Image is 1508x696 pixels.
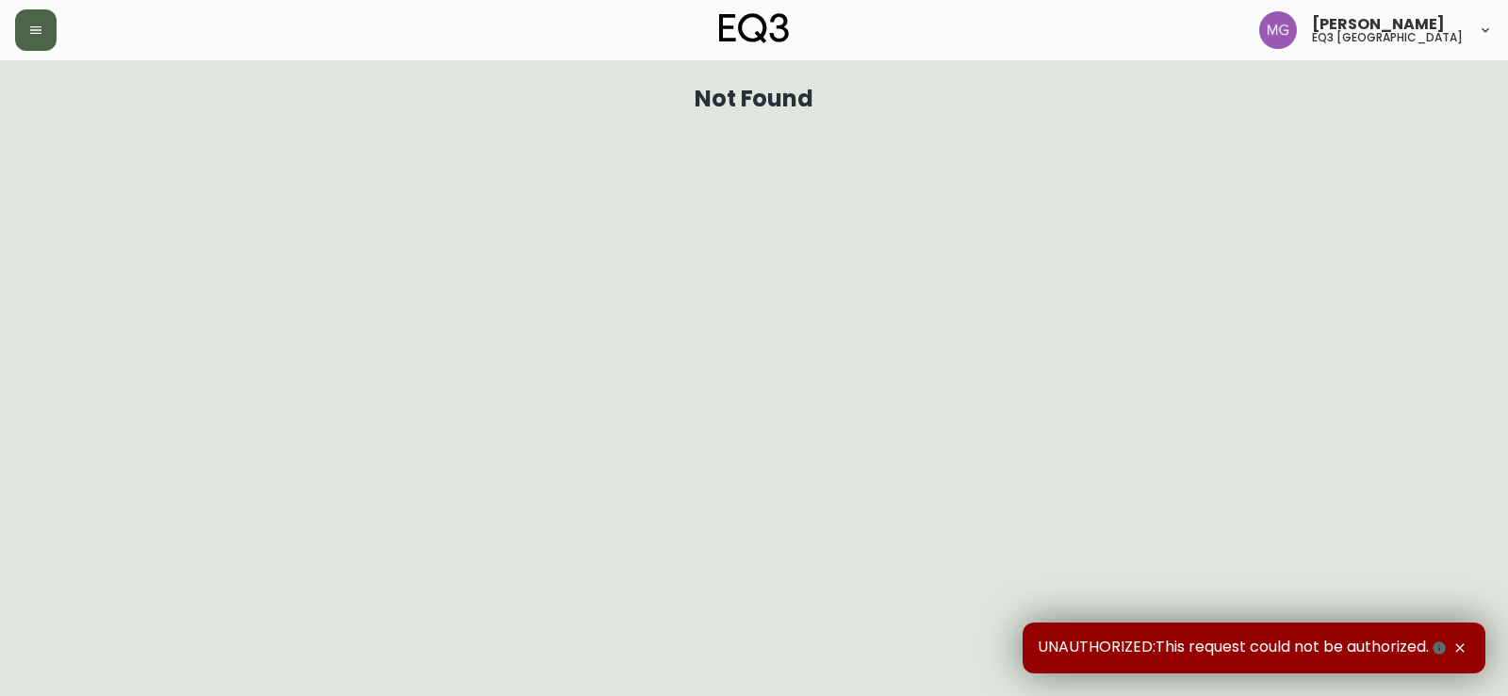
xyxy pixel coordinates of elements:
span: UNAUTHORIZED:This request could not be authorized. [1038,638,1450,658]
h1: Not Found [695,90,814,107]
img: de8837be2a95cd31bb7c9ae23fe16153 [1259,11,1297,49]
h5: eq3 [GEOGRAPHIC_DATA] [1312,32,1463,43]
span: [PERSON_NAME] [1312,17,1445,32]
img: logo [719,13,789,43]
